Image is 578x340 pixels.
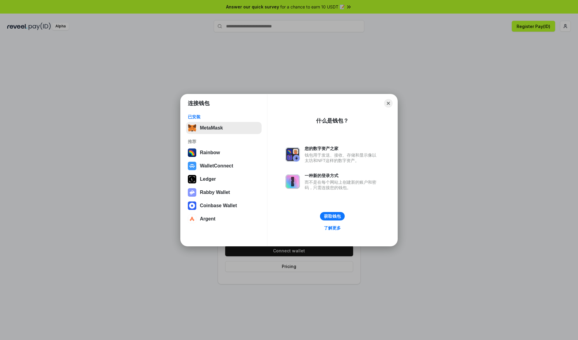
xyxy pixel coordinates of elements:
[188,201,196,210] img: svg+xml,%3Csvg%20width%3D%2228%22%20height%3D%2228%22%20viewBox%3D%220%200%2028%2028%22%20fill%3D...
[324,225,341,231] div: 了解更多
[305,179,379,190] div: 而不是在每个网站上创建新的账户和密码，只需连接您的钱包。
[200,190,230,195] div: Rabby Wallet
[305,146,379,151] div: 您的数字资产之家
[200,216,216,222] div: Argent
[188,175,196,183] img: svg+xml,%3Csvg%20xmlns%3D%22http%3A%2F%2Fwww.w3.org%2F2000%2Fsvg%22%20width%3D%2228%22%20height%3...
[200,176,216,182] div: Ledger
[384,99,393,108] button: Close
[188,124,196,132] img: svg+xml,%3Csvg%20fill%3D%22none%22%20height%3D%2233%22%20viewBox%3D%220%200%2035%2033%22%20width%...
[188,148,196,157] img: svg+xml,%3Csvg%20width%3D%22120%22%20height%3D%22120%22%20viewBox%3D%220%200%20120%20120%22%20fil...
[200,163,233,169] div: WalletConnect
[200,125,223,131] div: MetaMask
[186,160,262,172] button: WalletConnect
[305,173,379,178] div: 一种新的登录方式
[186,200,262,212] button: Coinbase Wallet
[188,114,260,120] div: 已安装
[188,215,196,223] img: svg+xml,%3Csvg%20width%3D%2228%22%20height%3D%2228%22%20viewBox%3D%220%200%2028%2028%22%20fill%3D...
[188,188,196,197] img: svg+xml,%3Csvg%20xmlns%3D%22http%3A%2F%2Fwww.w3.org%2F2000%2Fsvg%22%20fill%3D%22none%22%20viewBox...
[320,224,344,232] a: 了解更多
[316,117,349,124] div: 什么是钱包？
[188,139,260,144] div: 推荐
[186,213,262,225] button: Argent
[200,150,220,155] div: Rainbow
[324,214,341,219] div: 获取钱包
[188,162,196,170] img: svg+xml,%3Csvg%20width%3D%2228%22%20height%3D%2228%22%20viewBox%3D%220%200%2028%2028%22%20fill%3D...
[320,212,345,220] button: 获取钱包
[285,174,300,189] img: svg+xml,%3Csvg%20xmlns%3D%22http%3A%2F%2Fwww.w3.org%2F2000%2Fsvg%22%20fill%3D%22none%22%20viewBox...
[186,147,262,159] button: Rainbow
[285,147,300,162] img: svg+xml,%3Csvg%20xmlns%3D%22http%3A%2F%2Fwww.w3.org%2F2000%2Fsvg%22%20fill%3D%22none%22%20viewBox...
[186,186,262,198] button: Rabby Wallet
[186,122,262,134] button: MetaMask
[188,100,210,107] h1: 连接钱包
[305,152,379,163] div: 钱包用于发送、接收、存储和显示像以太坊和NFT这样的数字资产。
[200,203,237,208] div: Coinbase Wallet
[186,173,262,185] button: Ledger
